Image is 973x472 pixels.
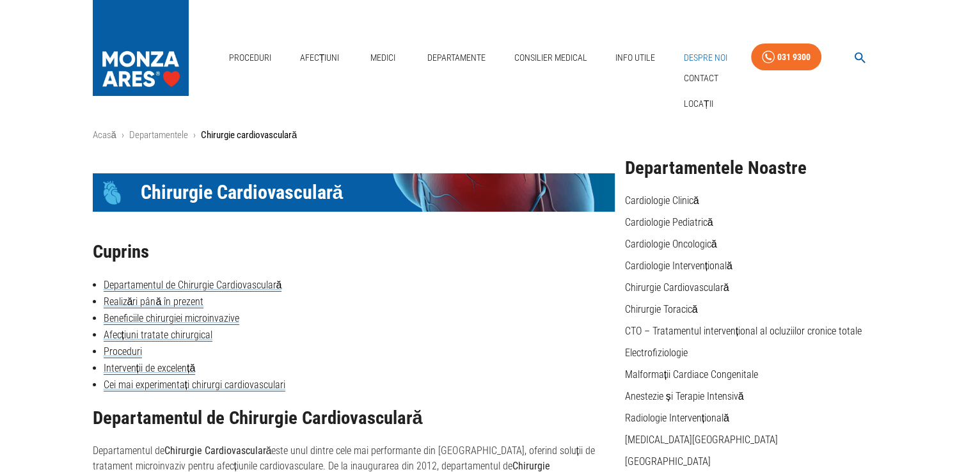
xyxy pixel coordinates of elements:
a: Proceduri [104,345,142,358]
a: Departamentele [129,129,188,141]
a: Intervenții de excelență [104,362,196,375]
a: Departamente [422,45,491,71]
div: Contact [679,65,724,91]
a: Anestezie și Terapie Intensivă [625,390,744,402]
a: Malformații Cardiace Congenitale [625,368,758,381]
a: Afecțiuni [295,45,345,71]
a: Cardiologie Clinică [625,194,699,207]
a: Radiologie Intervențională [625,412,729,424]
a: Electrofiziologie [625,347,688,359]
a: Chirurgie Cardiovasculară [625,281,729,294]
a: [MEDICAL_DATA][GEOGRAPHIC_DATA] [625,434,778,446]
a: [GEOGRAPHIC_DATA] [625,455,711,468]
a: Medici [363,45,404,71]
h2: Departamentele Noastre [625,158,881,178]
a: Cardiologie Oncologică [625,238,717,250]
a: Departamentul de Chirurgie Cardiovasculară [104,279,282,292]
a: Beneficiile chirurgiei microinvazive [104,312,239,325]
div: Icon [93,173,131,212]
a: Proceduri [224,45,276,71]
h2: Departamentul de Chirurgie Cardiovasculară [93,408,615,429]
a: Realizări până în prezent [104,295,204,308]
span: Chirurgie Cardiovasculară [141,180,344,205]
h2: Cuprins [93,242,615,262]
a: Despre Noi [679,45,732,71]
a: Cardiologie Pediatrică [625,216,713,228]
a: Locații [681,93,716,114]
a: Cardiologie Intervențională [625,260,732,272]
a: Contact [681,68,721,89]
a: Chirurgie Toracică [625,303,698,315]
a: Cei mai experimentați chirurgi cardiovasculari [104,379,285,391]
nav: breadcrumb [93,128,881,143]
div: 031 9300 [777,49,811,65]
a: CTO – Tratamentul intervențional al ocluziilor cronice totale [625,325,862,337]
li: › [122,128,124,143]
p: Chirurgie cardiovasculară [201,128,297,143]
a: Afecțiuni tratate chirurgical [104,329,212,342]
strong: Chirurgie Cardiovasculară [164,444,272,457]
a: Info Utile [610,45,660,71]
li: › [193,128,196,143]
a: Acasă [93,129,116,141]
nav: secondary mailbox folders [679,65,724,117]
a: 031 9300 [751,43,821,71]
div: Locații [679,91,724,117]
a: Consilier Medical [509,45,592,71]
